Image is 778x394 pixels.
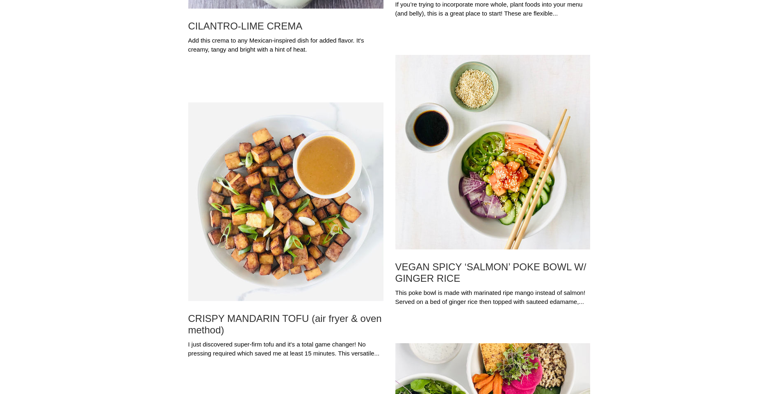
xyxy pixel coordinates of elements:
[395,261,590,284] a: VEGAN SPICY ‘SALMON’ POKE BOWL W/ GINGER RICE
[188,340,383,358] div: I just discovered super-firm tofu and it's a total game changer! No pressing required which saved...
[395,288,590,307] div: This poke bowl is made with marinated ripe mango instead of salmon! Served on a bed of ginger ric...
[188,313,383,336] a: CRISPY MANDARIN TOFU (air fryer & oven method)
[188,102,383,301] img: CRISPY MANDARIN TOFU (air fryer & oven method)
[395,55,590,249] img: VEGAN SPICY ‘SALMON’ POKE BOWL W/ GINGER RICE
[188,20,383,32] a: CILANTRO-LIME CREMA
[188,36,383,54] div: Add this crema to any Mexican-inspired dish for added flavor. It's creamy, tangy and bright with ...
